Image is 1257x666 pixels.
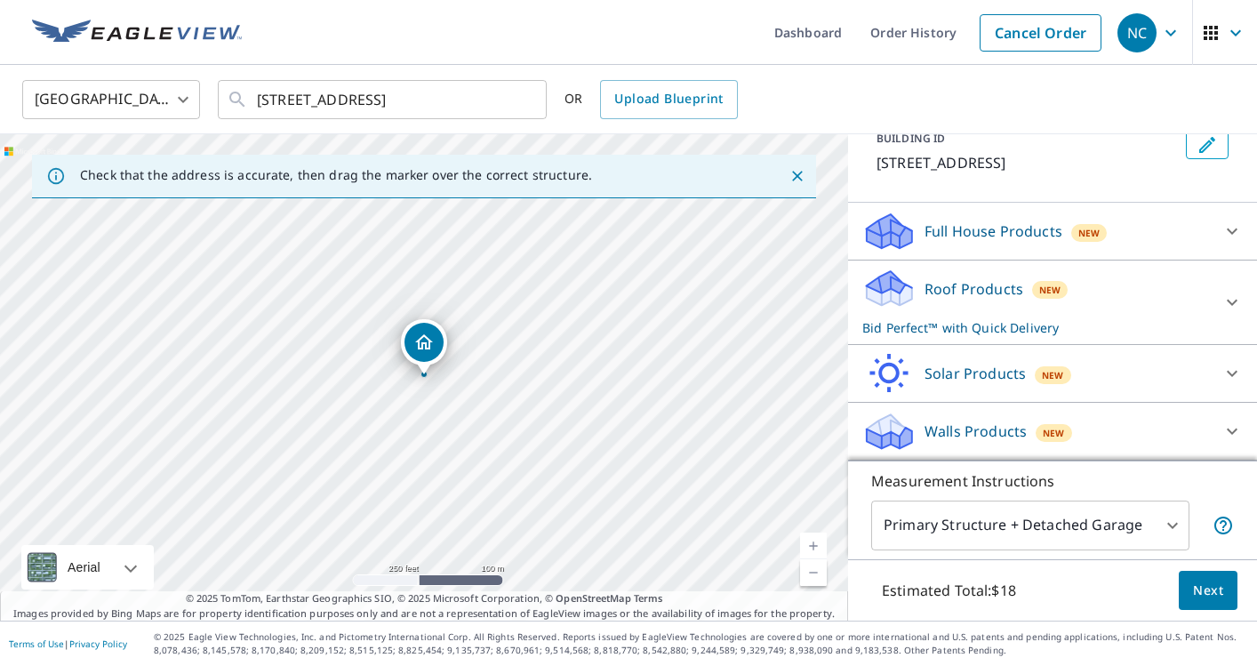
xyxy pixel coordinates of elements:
div: OR [564,80,738,119]
span: Your report will include the primary structure and a detached garage if one exists. [1213,515,1234,536]
p: Measurement Instructions [871,470,1234,492]
div: Walls ProductsNew [862,410,1243,453]
a: Cancel Order [980,14,1101,52]
a: Privacy Policy [69,638,127,650]
p: Full House Products [925,221,1062,242]
div: Roof ProductsNewBid Perfect™ with Quick Delivery [862,268,1243,337]
span: Next [1193,580,1223,602]
div: Dropped pin, building 1, Residential property, 6503 N 33rd St Tampa, FL 33610 [401,319,447,374]
button: Close [786,164,809,188]
span: Upload Blueprint [614,88,723,110]
input: Search by address or latitude-longitude [257,75,510,124]
div: Aerial [21,545,154,590]
p: Bid Perfect™ with Quick Delivery [862,318,1211,337]
p: | [9,638,127,649]
div: Full House ProductsNew [862,210,1243,253]
p: [STREET_ADDRESS] [877,152,1179,173]
p: Solar Products [925,363,1026,384]
a: Upload Blueprint [600,80,737,119]
span: New [1078,226,1100,240]
p: Estimated Total: $18 [868,571,1030,610]
button: Next [1179,571,1237,611]
button: Edit building 1 [1186,131,1229,159]
span: New [1042,368,1063,382]
p: Check that the address is accurate, then drag the marker over the correct structure. [80,167,592,183]
div: [GEOGRAPHIC_DATA] [22,75,200,124]
span: New [1043,426,1064,440]
a: Current Level 17, Zoom In [800,533,827,559]
p: Walls Products [925,421,1027,442]
div: Solar ProductsNew [862,352,1243,395]
div: NC [1117,13,1157,52]
a: OpenStreetMap [556,591,630,605]
p: Roof Products [925,278,1023,300]
span: © 2025 TomTom, Earthstar Geographics SIO, © 2025 Microsoft Corporation, © [186,591,663,606]
span: New [1039,283,1061,297]
a: Terms [634,591,663,605]
p: © 2025 Eagle View Technologies, Inc. and Pictometry International Corp. All Rights Reserved. Repo... [154,630,1248,657]
div: Aerial [62,545,106,590]
a: Current Level 17, Zoom Out [800,559,827,586]
img: EV Logo [32,20,242,46]
a: Terms of Use [9,638,64,650]
p: BUILDING ID [877,131,945,146]
div: Primary Structure + Detached Garage [871,501,1189,550]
